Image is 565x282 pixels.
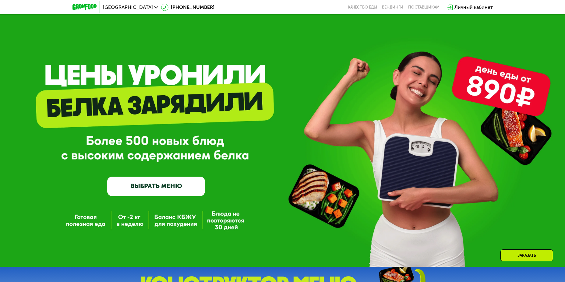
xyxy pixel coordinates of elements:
[161,4,214,11] a: [PHONE_NUMBER]
[103,5,153,10] span: [GEOGRAPHIC_DATA]
[500,249,553,261] div: Заказать
[382,5,403,10] a: Вендинги
[454,4,493,11] div: Личный кабинет
[348,5,377,10] a: Качество еды
[408,5,440,10] div: поставщикам
[107,177,205,196] a: ВЫБРАТЬ МЕНЮ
